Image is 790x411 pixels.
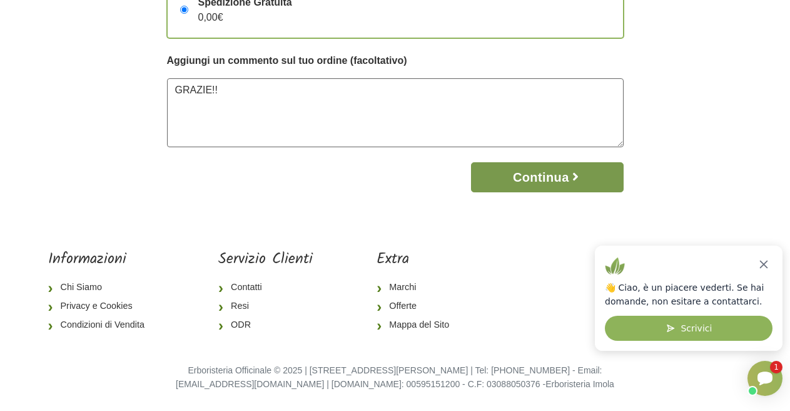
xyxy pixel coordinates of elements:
[180,6,188,14] input: Spedizione Gratuita0,00€
[48,251,154,269] h5: Informazioni
[218,278,313,297] a: Contatti
[545,379,614,389] a: Erboristeria Imola
[471,162,623,192] button: Continua
[747,361,782,396] iframe: Smartsupp widget button
[377,316,459,335] a: Mappa del Sito
[48,297,154,316] a: Privacy e Cookies
[167,55,407,66] strong: Aggiungi un commento sul tuo ordine (facoltativo)
[218,316,313,335] a: ODR
[595,246,782,351] iframe: Smartsupp widget popup
[48,316,154,335] a: Condizioni di Vendita
[218,251,313,269] h5: Servizio Clienti
[218,297,313,316] a: Resi
[48,278,154,297] a: Chi Siamo
[377,297,459,316] a: Offerte
[377,251,459,269] h5: Extra
[377,278,459,297] a: Marchi
[523,251,742,294] iframe: fb:page Facebook Social Plugin
[176,365,614,389] small: Erboristeria Officinale © 2025 | [STREET_ADDRESS][PERSON_NAME] | Tel: [PHONE_NUMBER] - Email: [EM...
